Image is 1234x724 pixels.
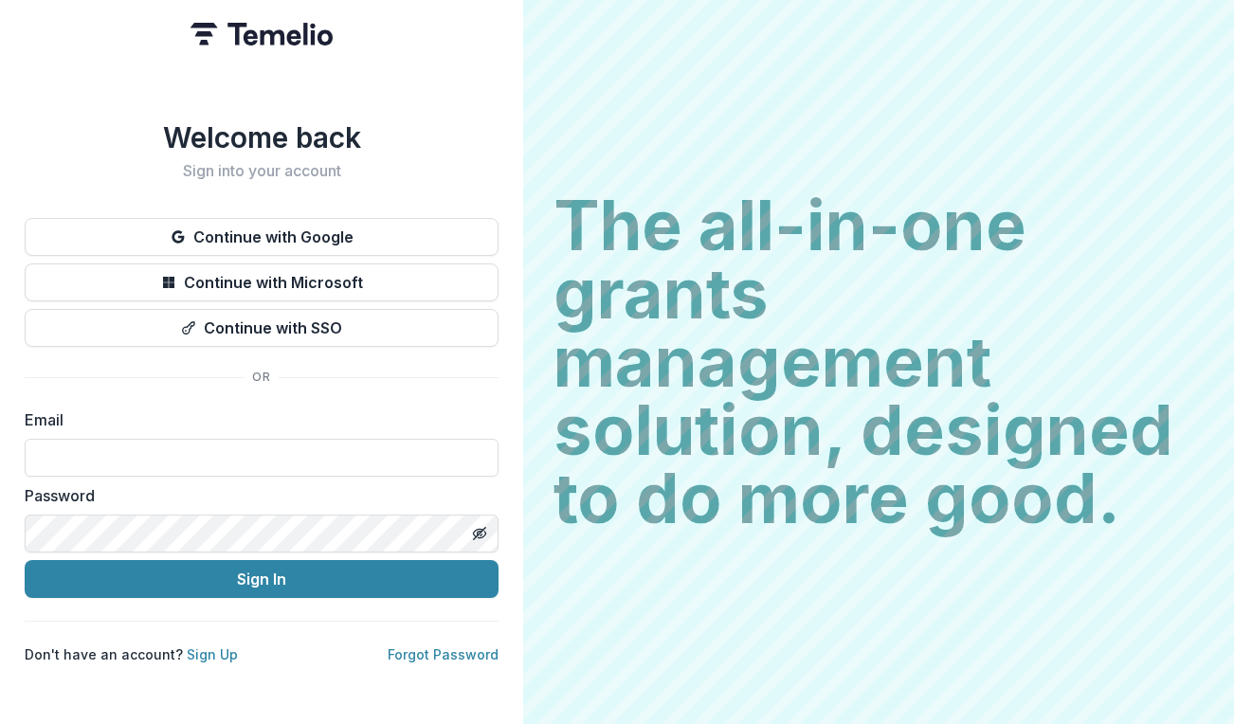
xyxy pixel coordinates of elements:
[25,560,499,598] button: Sign In
[187,646,238,662] a: Sign Up
[25,309,499,347] button: Continue with SSO
[25,408,487,431] label: Email
[25,484,487,507] label: Password
[388,646,499,662] a: Forgot Password
[25,120,499,154] h1: Welcome back
[25,162,499,180] h2: Sign into your account
[191,23,333,45] img: Temelio
[25,218,499,256] button: Continue with Google
[464,518,495,549] button: Toggle password visibility
[25,644,238,664] p: Don't have an account?
[25,263,499,301] button: Continue with Microsoft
